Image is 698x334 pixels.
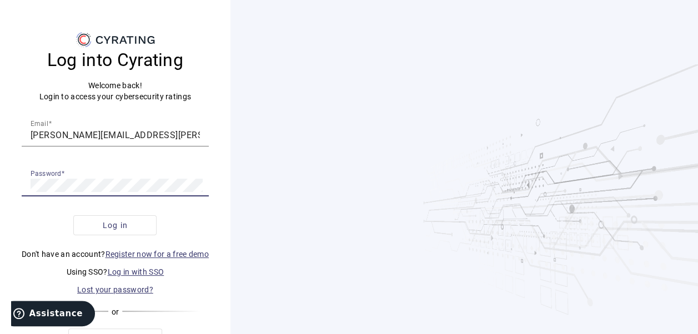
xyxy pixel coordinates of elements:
mat-label: Email [31,120,48,128]
h3: Log into Cyrating [22,49,209,71]
a: Log in with SSO [108,267,164,276]
button: Log in [73,215,157,235]
p: Don't have an account? [22,249,209,260]
mat-label: Password [31,170,62,178]
a: Lost your password? [77,285,153,294]
p: Welcome back! Login to access your cybersecurity ratings [22,80,209,102]
g: CYRATING [96,36,155,44]
div: or [30,306,200,317]
iframe: Ouvre un widget dans lequel vous pouvez trouver plus d’informations [11,301,95,328]
span: Log in [103,220,128,231]
p: Using SSO? [22,266,209,277]
a: Register now for a free demo [106,250,209,259]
